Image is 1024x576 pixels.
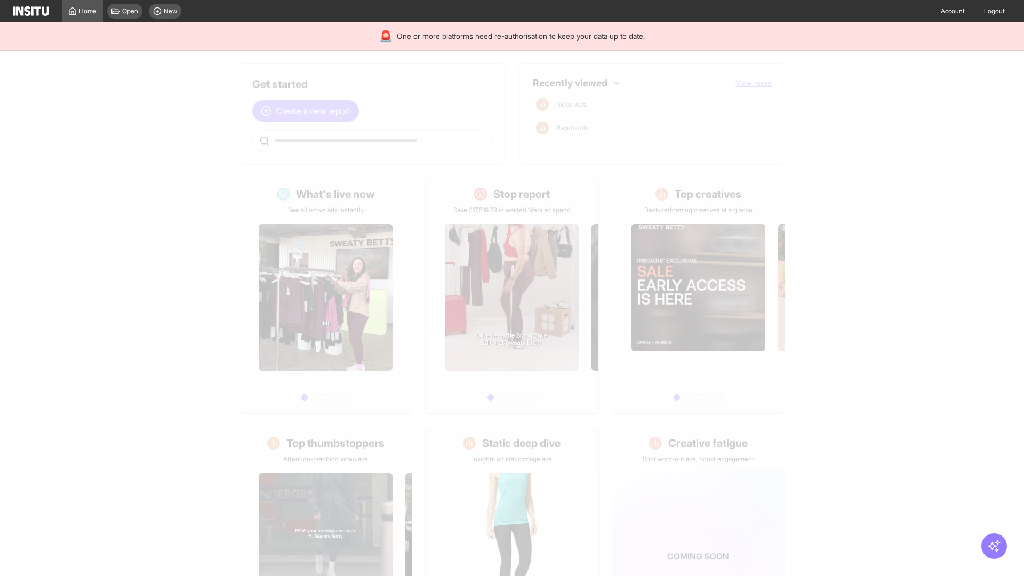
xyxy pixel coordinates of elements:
span: Home [79,7,97,15]
span: Open [122,7,138,15]
img: Logo [13,6,49,16]
div: 🚨 [379,29,393,44]
span: One or more platforms need re-authorisation to keep your data up to date. [397,31,645,42]
span: New [164,7,177,15]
